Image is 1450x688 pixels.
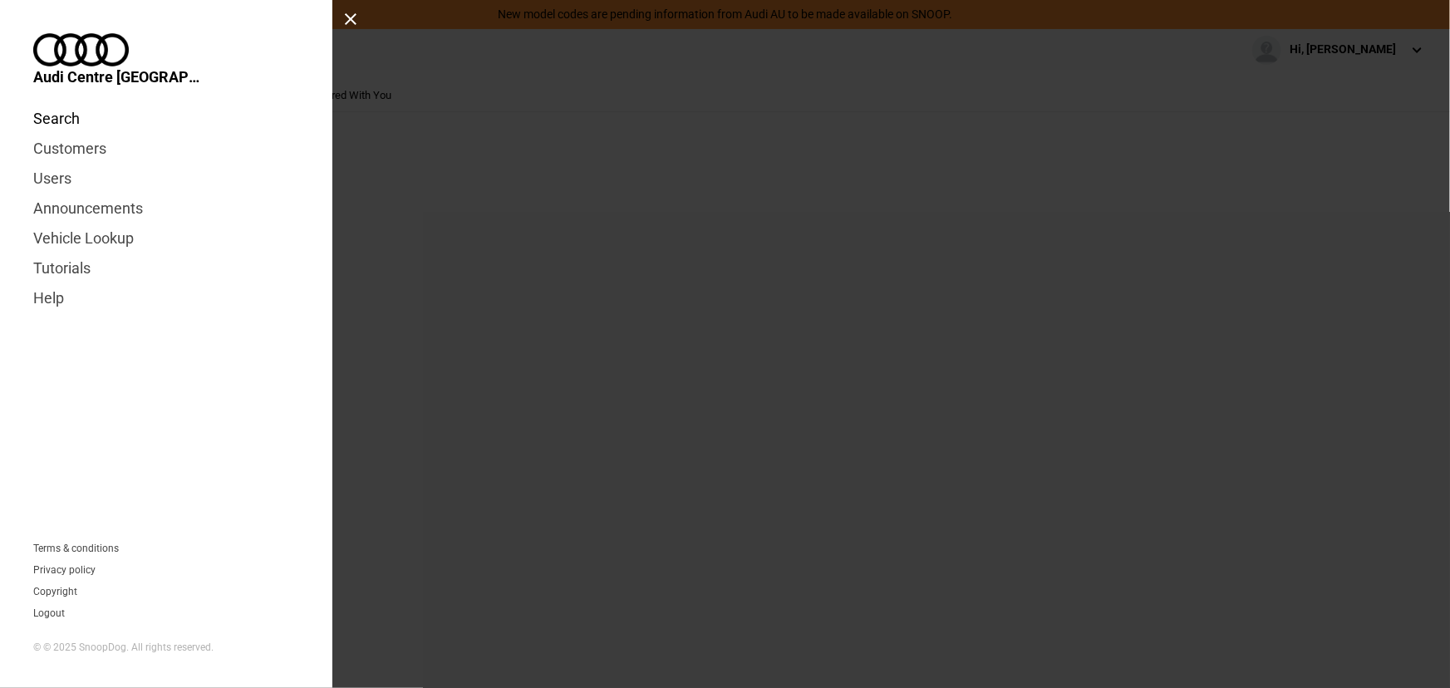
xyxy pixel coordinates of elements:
[33,608,65,618] button: Logout
[33,565,96,575] a: Privacy policy
[33,224,299,253] a: Vehicle Lookup
[33,253,299,283] a: Tutorials
[33,587,77,597] a: Copyright
[33,543,119,553] a: Terms & conditions
[33,194,299,224] a: Announcements
[33,104,299,134] a: Search
[33,164,299,194] a: Users
[33,33,129,66] img: audi.png
[33,641,299,655] div: © © 2025 SnoopDog. All rights reserved.
[33,283,299,313] a: Help
[33,66,199,87] span: Audi Centre [GEOGRAPHIC_DATA]
[33,134,299,164] a: Customers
